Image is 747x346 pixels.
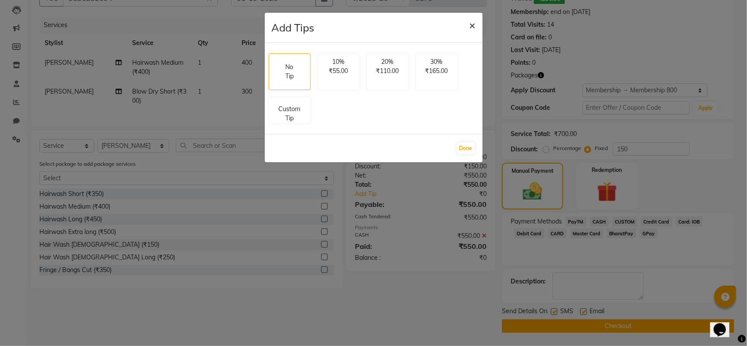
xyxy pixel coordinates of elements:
p: 30% [421,57,452,66]
button: Close [463,13,483,37]
p: 20% [372,57,403,66]
p: No Tip [283,63,296,81]
p: Custom Tip [274,105,305,123]
p: ₹110.00 [372,66,403,76]
button: Done [457,142,475,154]
h4: Add Tips [272,20,315,35]
p: ₹55.00 [323,66,354,76]
p: ₹165.00 [421,66,452,76]
p: 10% [323,57,354,66]
iframe: chat widget [710,311,738,337]
span: × [470,18,476,31]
